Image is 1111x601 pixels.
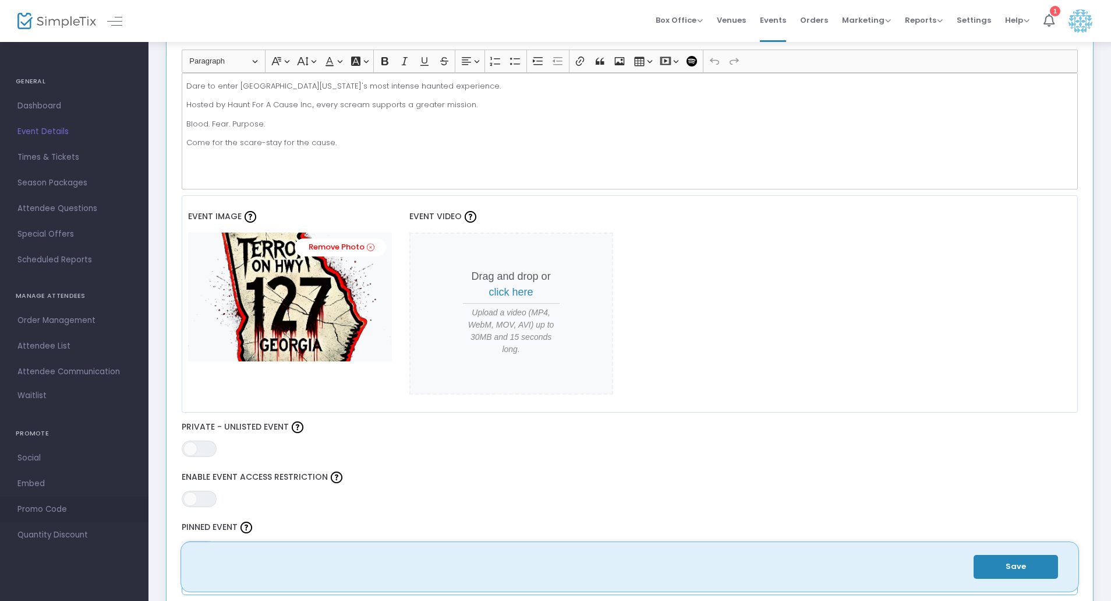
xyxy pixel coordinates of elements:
[17,252,131,268] span: Scheduled Reports
[760,5,786,35] span: Events
[17,528,131,543] span: Quantity Discount
[17,99,131,114] span: Dashboard
[1005,15,1029,26] span: Help
[17,201,131,216] span: Attendee Questions
[489,286,533,298] span: click here
[409,210,462,222] span: Event Video
[292,421,303,433] img: question-mark
[182,469,1078,486] label: Enable Event Access Restriction
[17,175,131,191] span: Season Packages
[17,339,131,354] span: Attendee List
[182,50,1078,73] div: Editor toolbar
[17,150,131,165] span: Times & Tickets
[331,472,342,483] img: question-mark
[189,54,250,68] span: Paragraph
[17,451,131,466] span: Social
[186,118,1073,130] p: Blood. Fear. Purpose.
[17,476,131,491] span: Embed
[1050,6,1060,16] div: 1
[463,307,560,356] span: Upload a video (MP4, WebM, MOV, AVI) up to 30MB and 15 seconds long.
[656,15,703,26] span: Box Office
[186,99,1073,111] p: Hosted by Haunt For A Cause Inc., every scream supports a greater mission.
[17,502,131,517] span: Promo Code
[295,238,386,256] a: Remove Photo
[800,5,828,35] span: Orders
[188,233,392,361] img: IMG0360.png
[182,519,1078,536] label: Pinned Event
[974,555,1058,579] button: Save
[17,364,131,379] span: Attendee Communication
[16,70,133,93] h4: GENERAL
[17,390,47,402] span: Waitlist
[957,5,991,35] span: Settings
[186,137,1073,149] p: Come for the scare-stay for the cause.
[186,80,1073,92] p: Dare to enter [GEOGRAPHIC_DATA][US_STATE]'s most intense haunted experience.
[182,73,1078,189] div: Rich Text Editor, main
[16,422,133,445] h4: PROMOTE
[188,210,242,222] span: Event Image
[17,313,131,328] span: Order Management
[184,52,263,71] button: Paragraph
[17,124,131,139] span: Event Details
[240,522,252,533] img: question-mark
[463,269,560,300] p: Drag and drop or
[842,15,891,26] span: Marketing
[245,211,256,223] img: question-mark
[16,284,133,308] h4: MANAGE ATTENDEES
[465,211,476,223] img: question-mark
[17,227,131,242] span: Special Offers
[182,419,1078,436] label: Private - Unlisted Event
[905,15,943,26] span: Reports
[717,5,746,35] span: Venues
